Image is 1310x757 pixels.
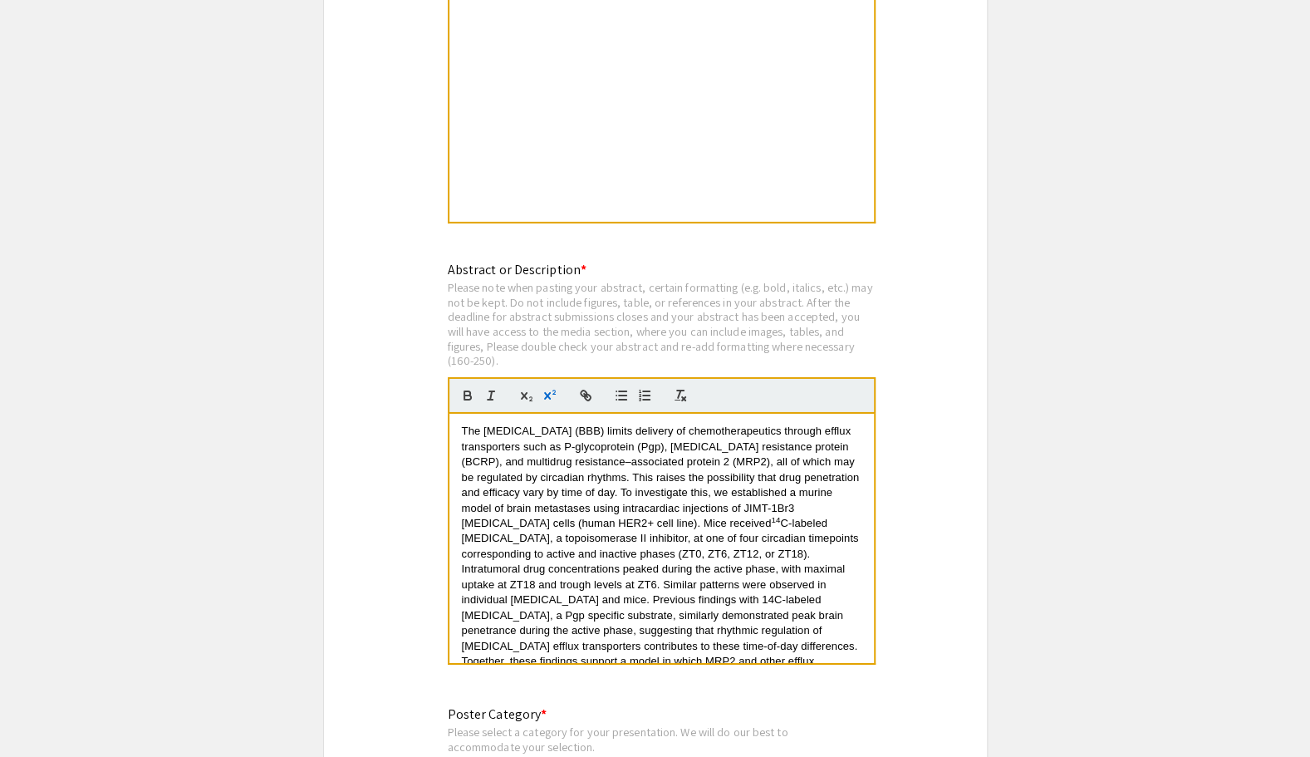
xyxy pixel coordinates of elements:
iframe: Chat [12,682,71,745]
mat-label: Poster Category [448,705,547,723]
div: Please note when pasting your abstract, certain formatting (e.g. bold, italics, etc.) may not be ... [448,280,876,368]
mat-label: Abstract or Description [448,261,586,278]
sup: 14 [771,515,780,524]
div: Please select a category for your presentation. We will do our best to accommodate your selection. [448,725,837,754]
span: The [MEDICAL_DATA] (BBB) limits delivery of chemotherapeutics through efflux transporters such as... [462,425,862,529]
